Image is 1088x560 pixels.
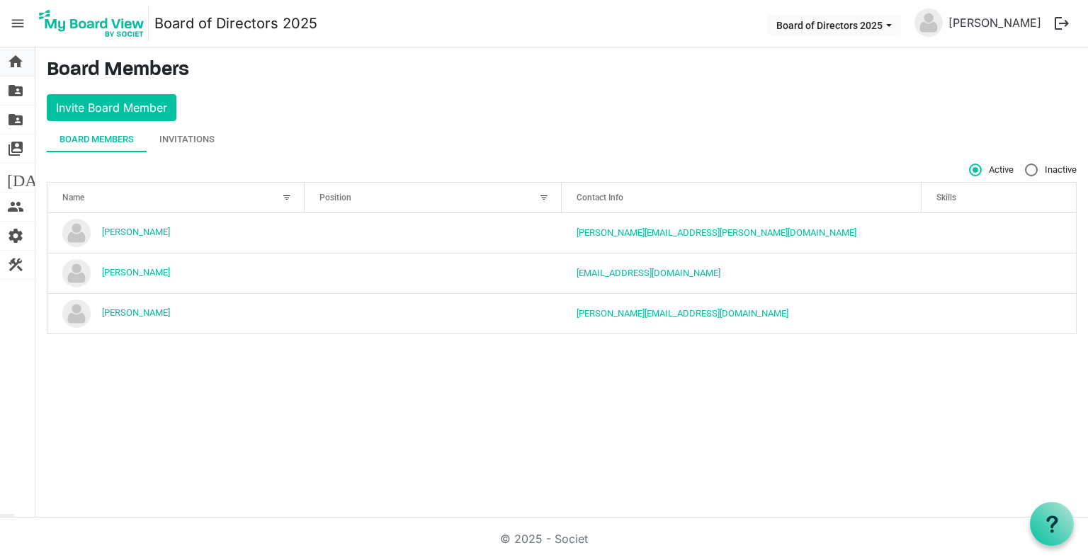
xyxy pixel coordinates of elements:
a: [PERSON_NAME] [102,267,170,278]
span: Inactive [1025,164,1077,176]
td: is template cell column header Skills [922,293,1076,333]
span: folder_shared [7,76,24,105]
td: Shawn Lowe is template cell column header Name [47,293,305,333]
div: Board Members [59,132,134,147]
span: people [7,193,24,221]
span: switch_account [7,135,24,163]
img: no-profile-picture.svg [914,8,943,37]
img: no-profile-picture.svg [62,219,91,247]
span: Skills [936,193,956,202]
a: [PERSON_NAME][EMAIL_ADDRESS][PERSON_NAME][DOMAIN_NAME] [577,227,856,238]
a: © 2025 - Societ [500,532,588,546]
td: matt.duffy@dekalb.org is template cell column header Contact Info [562,213,922,253]
a: My Board View Logo [35,6,154,41]
span: Active [969,164,1014,176]
a: [EMAIL_ADDRESS][DOMAIN_NAME] [577,268,720,278]
span: Position [319,193,351,202]
span: [DATE] [7,164,62,192]
td: matt.duffy29@gmail.com is template cell column header Contact Info [562,253,922,293]
span: home [7,47,24,76]
span: Name [62,193,84,202]
span: folder_shared [7,105,24,134]
a: Board of Directors 2025 [154,9,317,38]
td: column header Position [305,253,562,293]
span: menu [4,10,31,37]
a: [PERSON_NAME] [943,8,1047,37]
td: is template cell column header Skills [922,213,1076,253]
a: [PERSON_NAME] [102,307,170,318]
img: no-profile-picture.svg [62,299,91,328]
a: [PERSON_NAME] [102,227,170,237]
h3: Board Members [47,59,1077,83]
div: Invitations [159,132,215,147]
span: settings [7,222,24,250]
td: Matthew Duffy is template cell column header Name [47,253,305,293]
button: Board of Directors 2025 dropdownbutton [767,15,901,35]
img: My Board View Logo [35,6,149,41]
td: Matt Duffy is template cell column header Name [47,213,305,253]
td: is template cell column header Skills [922,253,1076,293]
td: column header Position [305,293,562,333]
img: no-profile-picture.svg [62,259,91,287]
td: shawn@occreates.com is template cell column header Contact Info [562,293,922,333]
button: logout [1047,8,1077,38]
a: [PERSON_NAME][EMAIL_ADDRESS][DOMAIN_NAME] [577,308,788,319]
td: column header Position [305,213,562,253]
button: Invite Board Member [47,94,176,121]
span: Contact Info [577,193,623,202]
span: construction [7,251,24,279]
div: tab-header [47,127,1077,152]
